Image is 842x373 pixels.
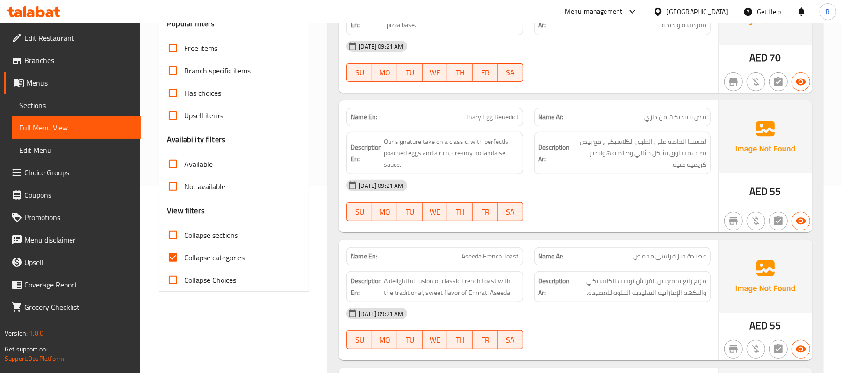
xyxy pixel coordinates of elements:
[351,66,368,79] span: SU
[184,230,238,241] span: Collapse sections
[747,72,765,91] button: Purchased item
[24,32,133,43] span: Edit Restaurant
[447,63,473,82] button: TH
[355,309,407,318] span: [DATE] 09:21 AM
[346,330,372,349] button: SU
[667,7,728,17] div: [GEOGRAPHIC_DATA]
[384,136,518,171] span: Our signature take on a classic, with perfectly poached eggs and a rich, creamy hollandaise sauce.
[351,8,385,31] strong: Description En:
[346,63,372,82] button: SU
[572,275,706,298] span: مزيج رائع يجمع بين الفرنش توست الكلاسيكي والنكهة الإماراتية التقليدية الحلوة للعصيدة.
[376,66,394,79] span: MO
[4,184,141,206] a: Coupons
[19,122,133,133] span: Full Menu View
[401,205,419,219] span: TU
[724,340,743,359] button: Not branch specific item
[12,139,141,161] a: Edit Menu
[770,316,781,335] span: 55
[12,94,141,116] a: Sections
[351,275,382,298] strong: Description En:
[4,161,141,184] a: Choice Groups
[397,63,423,82] button: TU
[24,55,133,66] span: Branches
[12,116,141,139] a: Full Menu View
[826,7,830,17] span: R
[633,251,706,261] span: عصيدة خبز فرنسى محمص
[4,206,141,229] a: Promotions
[376,205,394,219] span: MO
[4,27,141,49] a: Edit Restaurant
[792,72,810,91] button: Available
[539,275,570,298] strong: Description Ar:
[498,202,523,221] button: SA
[397,202,423,221] button: TU
[770,49,781,67] span: 70
[426,205,444,219] span: WE
[747,340,765,359] button: Purchased item
[769,212,788,230] button: Not has choices
[749,182,768,201] span: AED
[451,66,469,79] span: TH
[355,42,407,51] span: [DATE] 09:21 AM
[476,66,494,79] span: FR
[4,229,141,251] a: Menu disclaimer
[473,63,498,82] button: FR
[351,205,368,219] span: SU
[447,202,473,221] button: TH
[423,330,448,349] button: WE
[24,234,133,245] span: Menu disclaimer
[769,72,788,91] button: Not has choices
[466,112,519,122] span: Thary Egg Benedict
[4,273,141,296] a: Coverage Report
[502,205,519,219] span: SA
[401,333,419,347] span: TU
[4,72,141,94] a: Menus
[346,202,372,221] button: SU
[502,66,519,79] span: SA
[29,327,43,339] span: 1.0.0
[473,202,498,221] button: FR
[24,189,133,201] span: Coupons
[792,212,810,230] button: Available
[372,202,397,221] button: MO
[498,330,523,349] button: SA
[184,158,213,170] span: Available
[184,87,221,99] span: Has choices
[462,251,519,261] span: Aseeda French Toast
[384,275,518,298] span: A delightful fusion of classic French toast with the traditional, sweet flavor of Emirati Aseeda.
[423,202,448,221] button: WE
[792,340,810,359] button: Available
[184,65,251,76] span: Branch specific items
[5,327,28,339] span: Version:
[724,212,743,230] button: Not branch specific item
[749,49,768,67] span: AED
[167,134,225,145] h3: Availability filters
[376,333,394,347] span: MO
[24,167,133,178] span: Choice Groups
[451,333,469,347] span: TH
[747,212,765,230] button: Purchased item
[351,333,368,347] span: SU
[351,251,377,261] strong: Name En:
[769,340,788,359] button: Not has choices
[19,100,133,111] span: Sections
[351,112,377,122] strong: Name En:
[476,205,494,219] span: FR
[4,251,141,273] a: Upsell
[4,296,141,318] a: Grocery Checklist
[719,100,812,173] img: Ae5nvW7+0k+MAAAAAElFTkSuQmCC
[184,181,225,192] span: Not available
[372,63,397,82] button: MO
[351,142,382,165] strong: Description En:
[24,301,133,313] span: Grocery Checklist
[184,274,236,286] span: Collapse Choices
[184,110,223,121] span: Upsell items
[498,63,523,82] button: SA
[539,251,564,261] strong: Name Ar:
[473,330,498,349] button: FR
[397,330,423,349] button: TU
[5,352,64,365] a: Support.OpsPlatform
[426,66,444,79] span: WE
[565,6,623,17] div: Menu-management
[476,333,494,347] span: FR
